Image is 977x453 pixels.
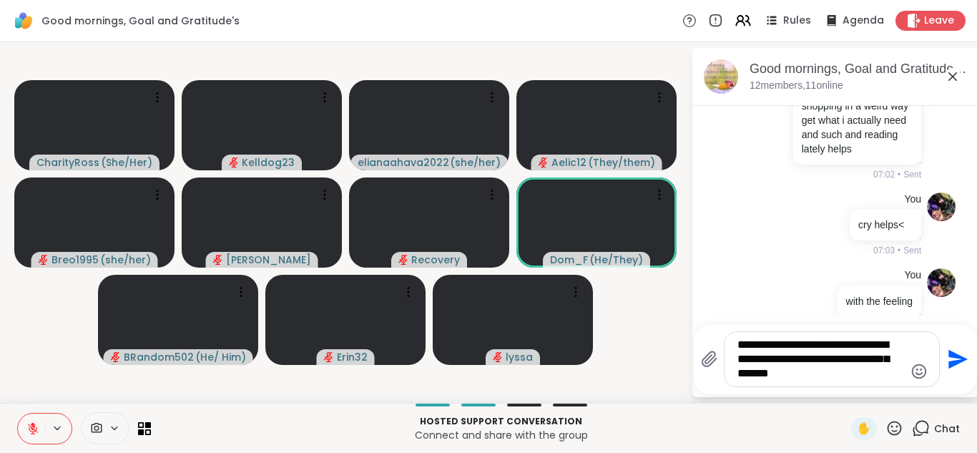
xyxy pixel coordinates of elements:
[159,428,843,442] p: Connect and share with the group
[493,352,503,362] span: audio-muted
[589,253,643,267] span: ( He/They )
[36,155,99,170] span: CharityRoss
[843,14,884,28] span: Agenda
[927,193,956,221] img: https://sharewell-space-live.sfo3.digitaloceanspaces.com/user-generated/92dbeb27-5384-40ce-a9fd-3...
[213,255,223,265] span: audio-muted
[195,350,246,364] span: ( He/ Him )
[411,253,460,267] span: Recovery
[39,255,49,265] span: audio-muted
[358,155,448,170] span: elianaahava2022
[934,422,960,436] span: Chat
[750,60,967,78] div: Good mornings, Goal and Gratitude's , [DATE]
[737,338,904,381] textarea: Type your message
[802,84,913,156] p: my dog mostley and shopping in a weird way get what i actually need and such and reading lately h...
[550,253,588,267] span: Dom_F
[903,168,921,181] span: Sent
[904,193,921,207] h4: You
[846,294,913,308] p: with the feeling
[940,344,972,376] button: Send
[100,253,151,267] span: ( she/her )
[873,168,895,181] span: 07:02
[898,244,900,257] span: •
[41,14,240,28] span: Good mornings, Goal and Gratitude's
[588,155,655,170] span: ( They/them )
[750,79,843,93] p: 12 members, 11 online
[910,363,928,380] button: Emoji picker
[873,244,895,257] span: 07:03
[242,155,295,170] span: Kelldog23
[903,244,921,257] span: Sent
[124,350,194,364] span: BRandom502
[904,268,921,283] h4: You
[858,218,913,232] p: cry helps<
[551,155,586,170] span: Aelic12
[226,253,311,267] span: [PERSON_NAME]
[704,59,738,94] img: Good mornings, Goal and Gratitude's , Sep 07
[324,352,334,362] span: audio-muted
[924,14,954,28] span: Leave
[51,253,99,267] span: Breo1995
[337,350,368,364] span: Erin32
[857,420,871,437] span: ✋
[101,155,152,170] span: ( She/Her )
[11,9,36,33] img: ShareWell Logomark
[506,350,533,364] span: lyssa
[159,415,843,428] p: Hosted support conversation
[450,155,500,170] span: ( she/her )
[898,168,900,181] span: •
[398,255,408,265] span: audio-muted
[783,14,811,28] span: Rules
[229,157,239,167] span: audio-muted
[927,268,956,297] img: https://sharewell-space-live.sfo3.digitaloceanspaces.com/user-generated/92dbeb27-5384-40ce-a9fd-3...
[111,352,121,362] span: audio-muted
[539,157,549,167] span: audio-muted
